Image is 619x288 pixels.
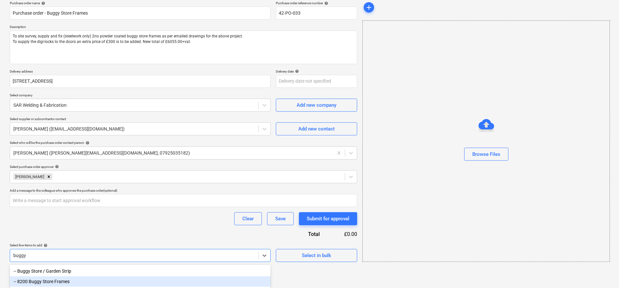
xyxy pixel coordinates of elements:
[302,251,331,260] div: Select in bulk
[299,212,357,225] button: Submit for approval
[42,243,47,247] span: help
[464,148,508,161] button: Browse Files
[273,230,330,238] div: Total
[276,75,357,88] input: Delivery date not specified
[10,93,271,99] p: Select company
[10,266,271,276] div: -- Buggy Store / Garden Strip
[294,69,299,73] span: help
[10,1,271,5] div: Purchase order name
[10,117,271,122] p: Select supplier or subcontractor contact
[276,99,357,112] button: Add new company
[330,230,357,238] div: £0.00
[84,141,89,145] span: help
[10,141,357,145] div: Select who will be the purchase order contact person
[10,188,357,193] div: Add a message to the colleague who approves the purchase order (optional)
[275,214,286,223] div: Save
[40,1,45,5] span: help
[267,212,294,225] button: Save
[13,173,45,180] div: [PERSON_NAME]
[242,214,254,223] div: Clear
[234,212,262,225] button: Clear
[365,4,373,11] span: add
[10,69,271,75] p: Delivery address
[10,165,357,169] div: Select purchase order approver
[276,7,357,20] input: Reference number
[10,194,357,207] input: Write a message to start approval workflow
[10,75,271,88] input: Delivery address
[472,150,500,158] div: Browse Files
[362,21,610,262] div: Browse Files
[10,243,271,247] div: Select line-items to add
[276,69,357,74] div: Delivery date
[10,25,357,30] p: Description
[10,31,357,64] textarea: To site survey, supply and fix (steelwork only) 2no powder coated buggy store frames as per email...
[45,173,52,180] div: Remove Sam Cornford
[276,249,357,262] button: Select in bulk
[307,214,349,223] div: Submit for approval
[276,122,357,135] button: Add new contact
[323,1,328,5] span: help
[298,125,335,133] div: Add new contact
[10,7,271,20] input: Document name
[10,276,271,287] div: -- 8200 Buggy Store Frames
[54,165,59,169] span: help
[297,101,336,109] div: Add new company
[276,1,357,5] div: Purchase order reference number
